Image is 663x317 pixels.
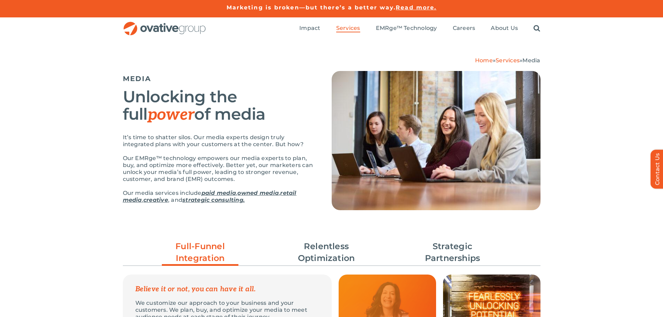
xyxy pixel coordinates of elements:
[237,190,279,196] a: owned media
[396,4,436,11] a: Read more.
[534,25,540,32] a: Search
[227,4,396,11] a: Marketing is broken—but there’s a better way.
[202,190,236,196] a: paid media
[288,240,365,264] a: Relentless Optimization
[123,237,540,268] ul: Post Filters
[299,17,540,40] nav: Menu
[123,155,314,183] p: Our EMRge™ technology empowers our media experts to plan, buy, and optimize more effectively. Bet...
[143,197,168,203] a: creative
[376,25,437,32] a: EMRge™ Technology
[123,190,297,203] a: retail media
[162,240,238,268] a: Full-Funnel Integration
[123,190,314,204] p: Our media services include , , , , and
[332,71,540,210] img: Media – Hero
[299,25,320,32] a: Impact
[475,57,493,64] a: Home
[414,240,491,264] a: Strategic Partnerships
[475,57,540,64] span: » »
[123,74,314,83] h5: MEDIA
[182,197,245,203] a: strategic consulting.
[336,25,360,32] a: Services
[496,57,520,64] a: Services
[135,286,319,293] p: Believe it or not, you can have it all.
[148,105,195,125] em: power
[123,134,314,148] p: It’s time to shatter silos. Our media experts design truly integrated plans with your customers a...
[123,88,314,124] h2: Unlocking the full of media
[123,21,206,27] a: OG_Full_horizontal_RGB
[522,57,540,64] span: Media
[491,25,518,32] a: About Us
[453,25,475,32] a: Careers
